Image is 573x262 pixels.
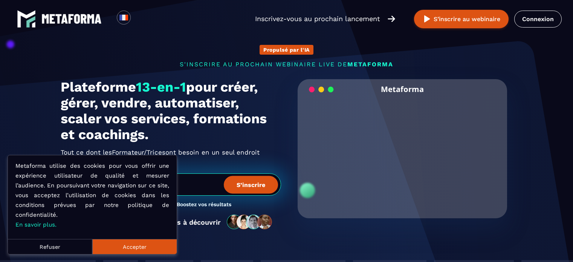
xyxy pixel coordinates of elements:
[347,61,393,68] span: METAFORMA
[137,14,143,23] input: Search for option
[177,201,231,208] h3: Boostez vos résultats
[303,99,502,198] video: Your browser does not support the video tag.
[15,161,169,230] p: Metaforma utilise des cookies pour vous offrir une expérience utilisateur de qualité et mesurer l...
[41,14,102,24] img: logo
[422,14,432,24] img: play
[136,79,186,95] span: 13-en-1
[8,239,92,254] button: Refuser
[17,9,36,28] img: logo
[61,61,513,68] p: s'inscrire au prochain webinaire live de
[112,146,165,158] span: Formateur/Trices
[381,79,424,99] h2: Metaforma
[388,15,395,23] img: arrow-right
[414,10,509,28] button: S’inscrire au webinaire
[61,79,281,142] h1: Plateforme pour créer, gérer, vendre, automatiser, scaler vos services, formations et coachings.
[119,13,128,22] img: fr
[514,11,562,28] a: Connexion
[61,146,281,158] h2: Tout ce dont les ont besoin en un seul endroit
[263,47,310,53] p: Propulsé par l'IA
[255,14,380,24] p: Inscrivez-vous au prochain lancement
[92,239,177,254] button: Accepter
[309,86,334,93] img: loading
[131,11,149,27] div: Search for option
[224,176,278,193] button: S’inscrire
[15,221,57,228] a: En savoir plus.
[225,214,275,230] img: community-people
